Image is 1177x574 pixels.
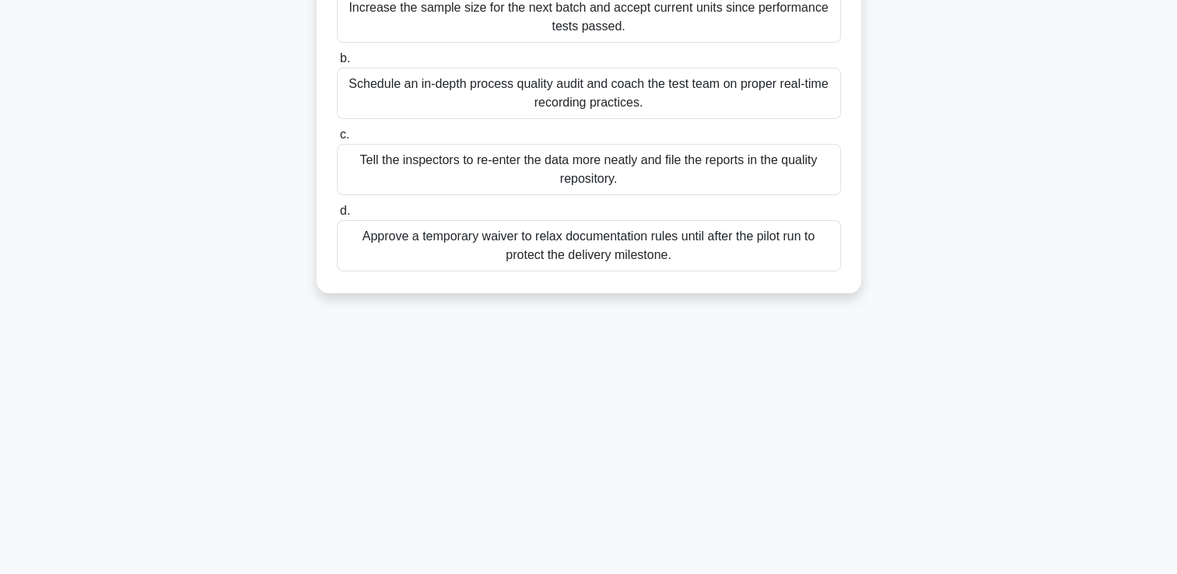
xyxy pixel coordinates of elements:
span: d. [340,204,350,217]
span: b. [340,51,350,65]
span: c. [340,128,349,141]
div: Schedule an in-depth process quality audit and coach the test team on proper real-time recording ... [337,68,841,119]
div: Approve a temporary waiver to relax documentation rules until after the pilot run to protect the ... [337,220,841,271]
div: Tell the inspectors to re-enter the data more neatly and file the reports in the quality repository. [337,144,841,195]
